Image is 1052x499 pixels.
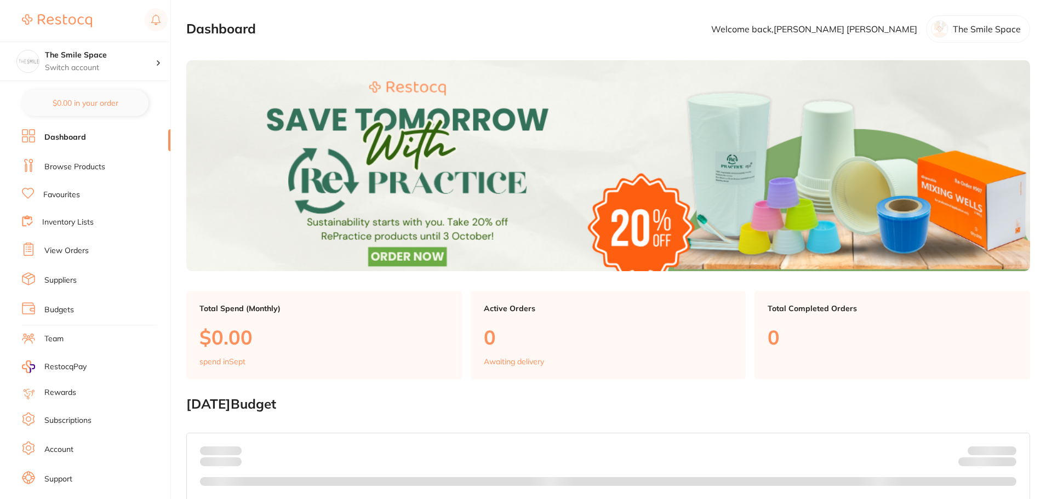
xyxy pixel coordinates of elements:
[200,455,242,468] p: month
[22,90,148,116] button: $0.00 in your order
[186,21,256,37] h2: Dashboard
[44,305,74,316] a: Budgets
[44,362,87,372] span: RestocqPay
[711,24,917,34] p: Welcome back, [PERSON_NAME] [PERSON_NAME]
[22,360,87,373] a: RestocqPay
[22,360,35,373] img: RestocqPay
[44,275,77,286] a: Suppliers
[471,291,746,380] a: Active Orders0Awaiting delivery
[44,387,76,398] a: Rewards
[484,326,733,348] p: 0
[222,446,242,456] strong: $0.00
[958,455,1016,468] p: Remaining:
[199,304,449,313] p: Total Spend (Monthly)
[44,132,86,143] a: Dashboard
[44,444,73,455] a: Account
[44,162,105,173] a: Browse Products
[754,291,1030,380] a: Total Completed Orders0
[968,446,1016,455] p: Budget:
[22,14,92,27] img: Restocq Logo
[953,24,1021,34] p: The Smile Space
[44,474,72,485] a: Support
[44,245,89,256] a: View Orders
[768,326,1017,348] p: 0
[43,190,80,200] a: Favourites
[997,459,1016,469] strong: $0.00
[186,397,1030,412] h2: [DATE] Budget
[42,217,94,228] a: Inventory Lists
[200,446,242,455] p: Spent:
[17,50,39,72] img: The Smile Space
[22,8,92,33] a: Restocq Logo
[45,62,156,73] p: Switch account
[484,357,544,366] p: Awaiting delivery
[45,50,156,61] h4: The Smile Space
[768,304,1017,313] p: Total Completed Orders
[186,60,1030,271] img: Dashboard
[199,326,449,348] p: $0.00
[199,357,245,366] p: spend in Sept
[44,334,64,345] a: Team
[186,291,462,380] a: Total Spend (Monthly)$0.00spend inSept
[44,415,92,426] a: Subscriptions
[484,304,733,313] p: Active Orders
[995,446,1016,456] strong: $NaN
